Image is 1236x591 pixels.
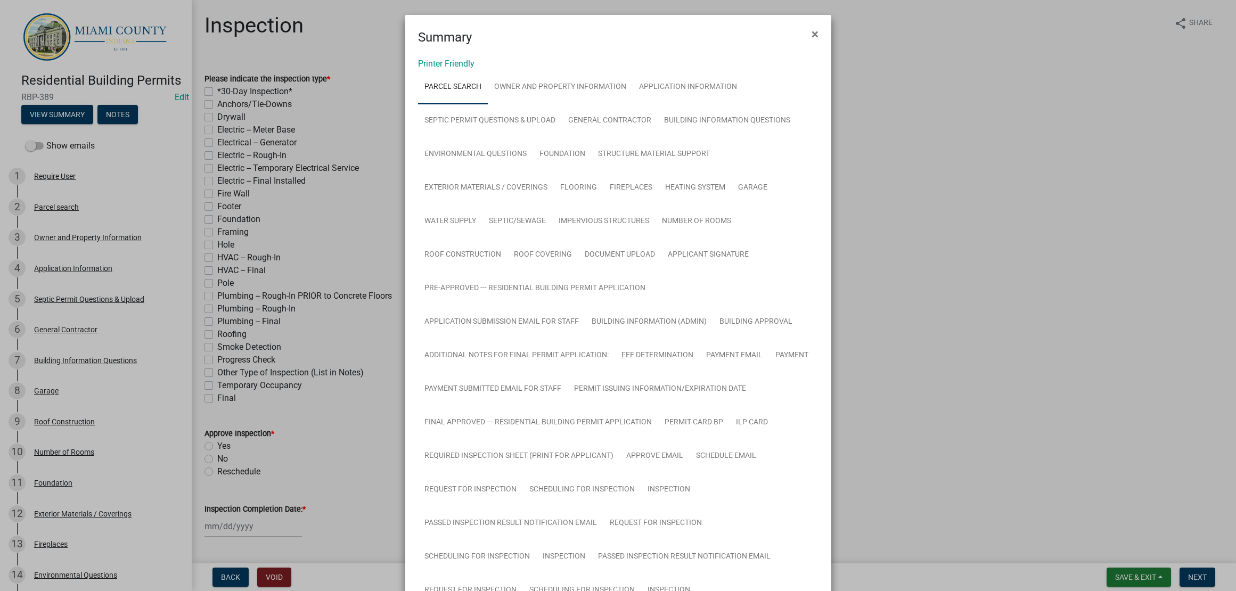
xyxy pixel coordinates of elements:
a: Owner and Property Information [488,70,633,104]
a: Building Information Questions [658,104,797,138]
a: Request for Inspection [603,506,708,540]
a: Roof Construction [418,238,508,272]
a: Application Information [633,70,743,104]
button: Close [803,19,827,49]
a: Roof Covering [508,238,578,272]
a: Building Information (Admin) [585,305,713,339]
a: ILP Card [730,406,774,440]
a: Heating System [659,171,732,205]
a: Flooring [554,171,603,205]
a: Permit Card BP [658,406,730,440]
a: Inspection [536,540,592,574]
a: Foundation [533,137,592,171]
a: Garage [732,171,774,205]
a: Printer Friendly [418,59,474,69]
a: Document Upload [578,238,661,272]
a: Building Approval [713,305,799,339]
a: Septic/Sewage [482,204,552,239]
a: Applicant Signature [661,238,755,272]
a: Fee Determination [615,339,700,373]
a: Structure Material Support [592,137,716,171]
a: Permit Issuing Information/Expiration Date [568,372,752,406]
a: Number of Rooms [656,204,738,239]
h4: Summary [418,28,472,47]
a: Passed Inspection Result Notification Email [418,506,603,540]
a: Inspection [641,473,697,507]
a: Payment Submitted Email For Staff [418,372,568,406]
a: Additional Notes for Final Permit Application: [418,339,615,373]
a: Parcel search [418,70,488,104]
a: Payment Email [700,339,769,373]
a: Fireplaces [603,171,659,205]
a: Septic Permit Questions & Upload [418,104,562,138]
a: Approve Email [620,439,690,473]
a: Water Supply [418,204,482,239]
a: Payment [769,339,815,373]
a: Environmental Questions [418,137,533,171]
a: Passed Inspection Result Notification Email [592,540,777,574]
a: Schedule Email [690,439,763,473]
a: General Contractor [562,104,658,138]
a: Application Submission Email for Staff [418,305,585,339]
a: Scheduling for Inspection [523,473,641,507]
a: Request for Inspection [418,473,523,507]
span: × [812,27,818,42]
a: Required Inspection Sheet (Print for Applicant) [418,439,620,473]
a: Impervious Structures [552,204,656,239]
a: FINAL Approved --- Residential Building Permit Application [418,406,658,440]
a: Scheduling for Inspection [418,540,536,574]
a: Pre-Approved --- Residential Building Permit Application [418,272,652,306]
a: Exterior Materials / Coverings [418,171,554,205]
